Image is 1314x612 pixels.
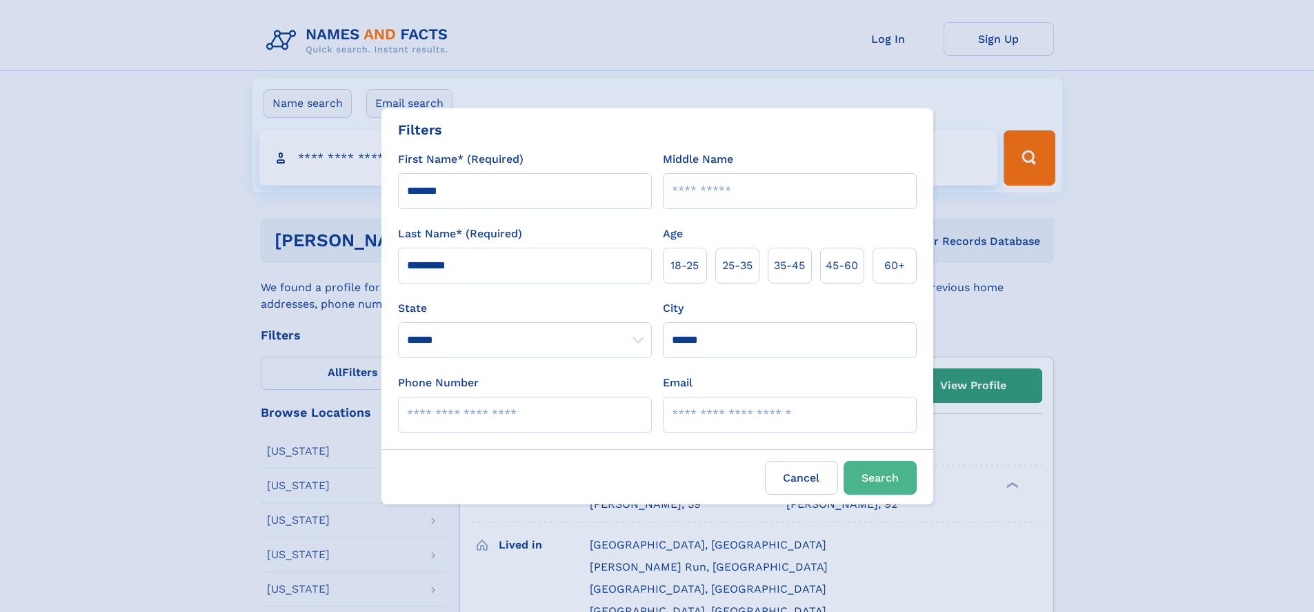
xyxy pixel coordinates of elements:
label: Age [663,226,683,242]
button: Search [844,461,917,495]
div: Filters [398,119,442,140]
label: Last Name* (Required) [398,226,522,242]
span: 45‑60 [826,257,858,274]
label: Email [663,375,693,391]
label: Cancel [765,461,838,495]
label: Middle Name [663,151,733,168]
label: State [398,300,652,317]
label: Phone Number [398,375,479,391]
label: City [663,300,684,317]
label: First Name* (Required) [398,151,524,168]
span: 60+ [884,257,905,274]
span: 18‑25 [670,257,699,274]
span: 25‑35 [722,257,753,274]
span: 35‑45 [774,257,805,274]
